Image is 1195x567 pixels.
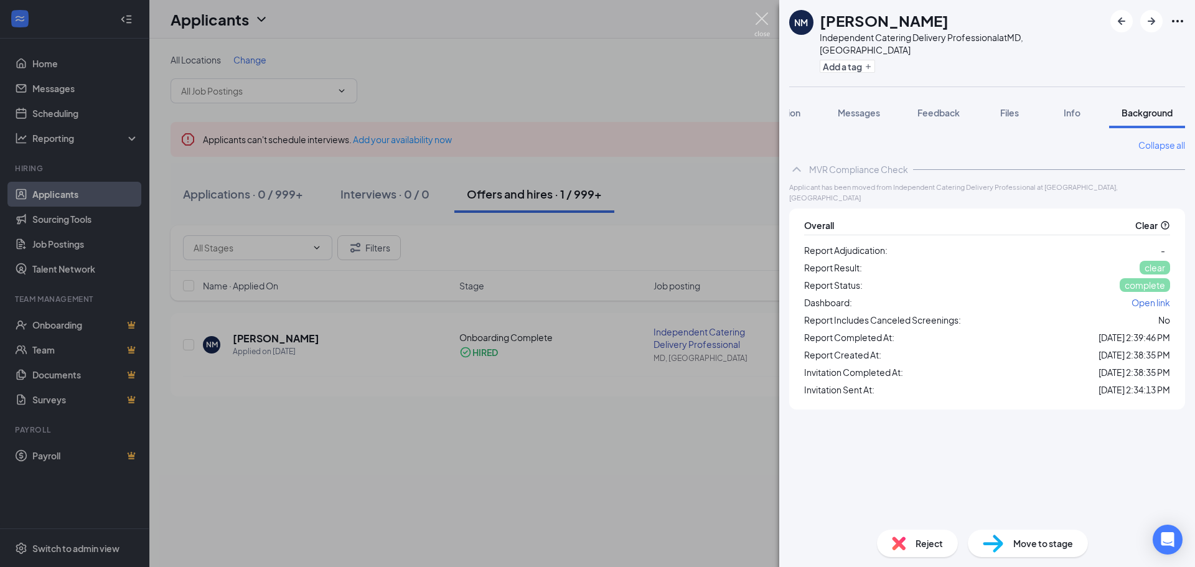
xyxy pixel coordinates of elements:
[804,313,961,327] span: Report Includes Canceled Screenings:
[809,163,908,176] div: MVR Compliance Check
[789,162,804,177] svg: ChevronUp
[820,60,875,73] button: PlusAdd a tag
[1161,245,1165,256] span: -
[917,107,960,118] span: Feedback
[1132,297,1170,308] span: Open link
[820,31,1104,56] div: Independent Catering Delivery Professional at MD, [GEOGRAPHIC_DATA]
[1064,107,1080,118] span: Info
[1158,313,1170,327] div: No
[865,63,872,70] svg: Plus
[1114,14,1129,29] svg: ArrowLeftNew
[804,278,863,292] span: Report Status:
[1138,138,1185,152] a: Collapse all
[1135,218,1158,232] span: Clear
[804,296,852,309] span: Dashboard:
[804,218,834,232] span: Overall
[1153,525,1183,555] div: Open Intercom Messenger
[1145,262,1165,273] span: clear
[1140,10,1163,32] button: ArrowRight
[789,182,1185,204] span: Applicant has been moved from Independent Catering Delivery Professional at [GEOGRAPHIC_DATA], [G...
[1170,14,1185,29] svg: Ellipses
[1144,14,1159,29] svg: ArrowRight
[1099,348,1170,362] span: [DATE] 2:38:35 PM
[804,348,881,362] span: Report Created At:
[1099,383,1170,396] span: [DATE] 2:34:13 PM
[1160,220,1170,230] svg: QuestionInfo
[1122,107,1173,118] span: Background
[804,261,862,274] span: Report Result:
[1099,365,1170,379] span: [DATE] 2:38:35 PM
[804,365,903,379] span: Invitation Completed At:
[838,107,880,118] span: Messages
[804,383,874,396] span: Invitation Sent At:
[804,330,894,344] span: Report Completed At:
[820,10,949,31] h1: [PERSON_NAME]
[1125,279,1165,291] span: complete
[1013,537,1073,550] span: Move to stage
[804,243,888,257] span: Report Adjudication:
[1132,296,1170,309] a: Open link
[1110,10,1133,32] button: ArrowLeftNew
[916,537,943,550] span: Reject
[1000,107,1019,118] span: Files
[794,16,808,29] div: NM
[1099,330,1170,344] span: [DATE] 2:39:46 PM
